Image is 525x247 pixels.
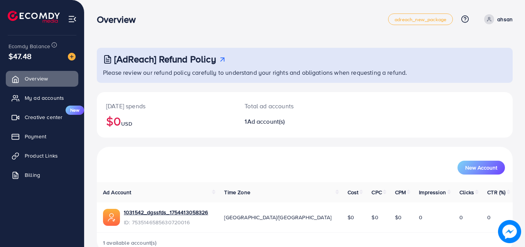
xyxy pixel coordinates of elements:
[6,148,78,163] a: Product Links
[8,11,60,23] img: logo
[419,188,446,196] span: Impression
[25,152,58,160] span: Product Links
[68,15,77,24] img: menu
[103,188,132,196] span: Ad Account
[348,188,359,196] span: Cost
[457,161,505,175] button: New Account
[6,129,78,144] a: Payment
[395,188,406,196] span: CPM
[8,50,32,62] span: $47.48
[348,213,354,221] span: $0
[459,213,463,221] span: 0
[106,101,226,111] p: [DATE] spends
[6,167,78,183] a: Billing
[106,114,226,128] h2: $0
[497,15,513,24] p: ahsan
[245,118,330,125] h2: 1
[114,54,216,65] h3: [AdReach] Refund Policy
[25,94,64,102] span: My ad accounts
[465,165,497,170] span: New Account
[395,213,402,221] span: $0
[245,101,330,111] p: Total ad accounts
[371,213,378,221] span: $0
[8,42,50,50] span: Ecomdy Balance
[481,14,513,24] a: ahsan
[124,218,208,226] span: ID: 7535146585630720016
[97,14,142,25] h3: Overview
[6,109,78,125] a: Creative centerNew
[68,53,76,60] img: image
[103,239,157,247] span: 1 available account(s)
[6,90,78,106] a: My ad accounts
[487,188,505,196] span: CTR (%)
[459,188,474,196] span: Clicks
[371,188,382,196] span: CPC
[247,117,285,126] span: Ad account(s)
[103,68,508,77] p: Please review our refund policy carefully to understand your rights and obligations when requesti...
[121,120,132,128] span: USD
[395,17,446,22] span: adreach_new_package
[224,188,250,196] span: Time Zone
[124,208,208,216] a: 1031542_dgssfds_1754413058326
[25,113,62,121] span: Creative center
[25,133,46,140] span: Payment
[388,13,453,25] a: adreach_new_package
[419,213,422,221] span: 0
[6,71,78,86] a: Overview
[103,209,120,226] img: ic-ads-acc.e4c84228.svg
[66,106,84,115] span: New
[498,220,521,243] img: image
[224,213,331,221] span: [GEOGRAPHIC_DATA]/[GEOGRAPHIC_DATA]
[25,75,48,82] span: Overview
[25,171,40,179] span: Billing
[487,213,491,221] span: 0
